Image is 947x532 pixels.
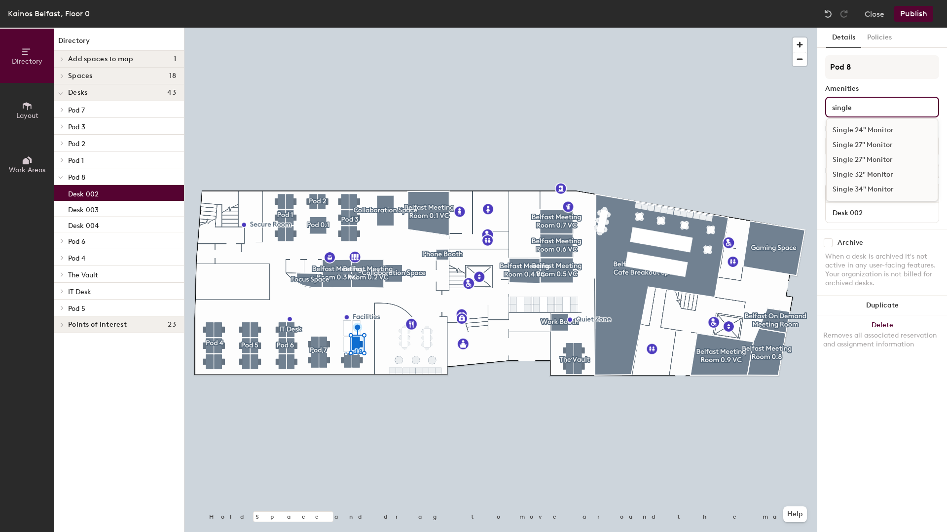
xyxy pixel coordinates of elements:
[16,112,38,120] span: Layout
[12,57,42,66] span: Directory
[68,89,87,97] span: Desks
[68,203,99,214] p: Desk 003
[865,6,884,22] button: Close
[827,167,938,182] div: Single 32" Monitor
[68,140,85,148] span: Pod 2
[9,166,45,174] span: Work Areas
[825,125,939,133] div: Desk Type
[827,152,938,167] div: Single 27" Monitor
[68,173,85,182] span: Pod 8
[68,288,91,296] span: IT Desk
[167,89,176,97] span: 43
[68,72,93,80] span: Spaces
[68,254,85,263] span: Pod 4
[827,123,938,138] div: Single 24" Monitor
[68,156,84,165] span: Pod 1
[894,6,933,22] button: Publish
[827,182,938,197] div: Single 34" Monitor
[174,55,176,63] span: 1
[861,28,898,48] button: Policies
[838,239,863,247] div: Archive
[68,123,85,131] span: Pod 3
[825,137,939,155] button: Hoteled
[8,7,90,20] div: Kainos Belfast, Floor 0
[68,271,98,279] span: The Vault
[827,138,938,152] div: Single 27" Monitor
[68,321,127,329] span: Points of interest
[825,252,939,288] div: When a desk is archived it's not active in any user-facing features. Your organization is not bil...
[68,304,85,313] span: Pod 5
[783,506,807,522] button: Help
[68,187,99,198] p: Desk 002
[168,321,176,329] span: 23
[817,296,947,315] button: Duplicate
[823,9,833,19] img: Undo
[68,237,85,246] span: Pod 6
[68,55,134,63] span: Add spaces to map
[817,315,947,359] button: DeleteRemoves all associated reservation and assignment information
[839,9,849,19] img: Redo
[825,167,844,175] div: Desks
[825,85,939,93] div: Amenities
[54,36,184,51] h1: Directory
[830,101,923,113] input: Add amenities
[828,206,937,220] input: Unnamed desk
[68,219,99,230] p: Desk 004
[823,331,941,349] div: Removes all associated reservation and assignment information
[68,106,85,114] span: Pod 7
[826,28,861,48] button: Details
[169,72,176,80] span: 18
